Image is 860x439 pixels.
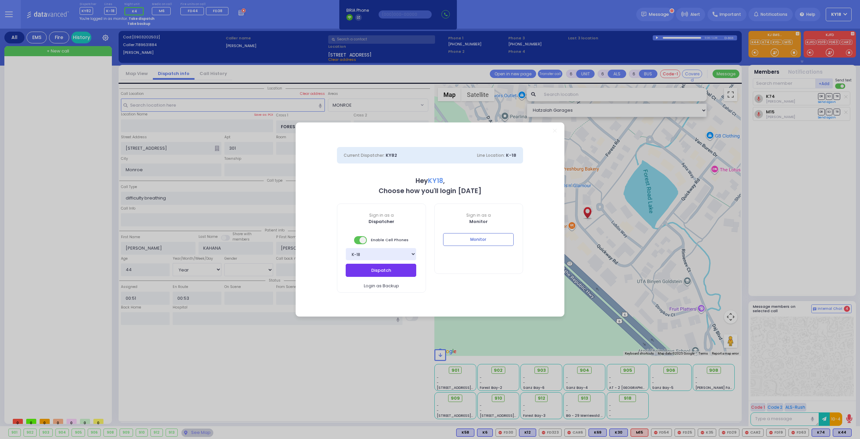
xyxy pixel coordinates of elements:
[354,235,408,245] span: Enable Cell Phones
[386,152,397,158] span: KY82
[416,176,445,185] b: Hey ,
[435,212,523,218] span: Sign in as a
[443,233,514,246] button: Monitor
[337,212,426,218] span: Sign in as a
[369,218,394,225] b: Dispatcher
[553,129,557,133] a: Close
[477,152,505,158] span: Line Location:
[506,152,516,158] span: K-18
[469,218,488,225] b: Monitor
[346,264,416,277] button: Dispatch
[364,283,399,289] span: Login as Backup
[344,152,385,158] span: Current Dispatcher:
[379,186,481,195] b: Choose how you'll login [DATE]
[428,176,443,185] span: KY18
